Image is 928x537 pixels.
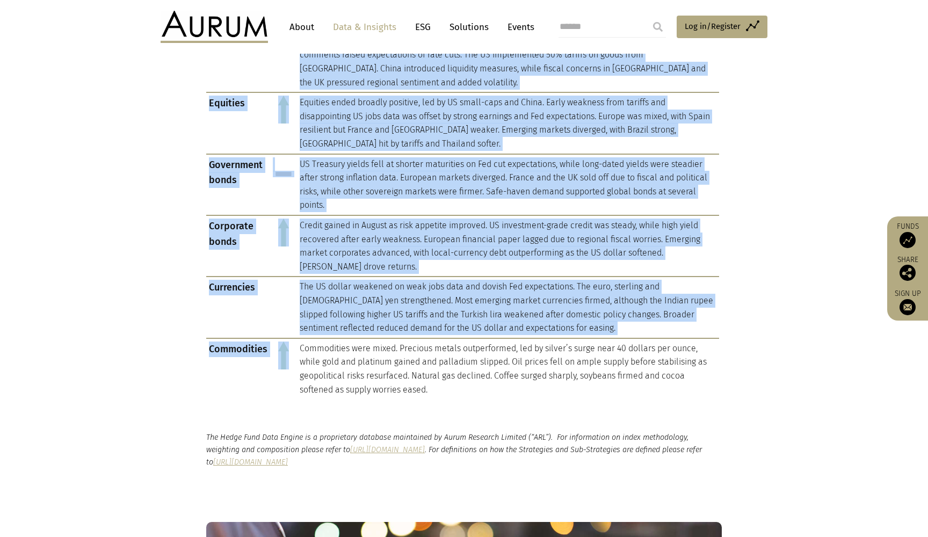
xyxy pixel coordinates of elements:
a: About [284,17,320,37]
a: Funds [893,222,923,248]
img: Share this post [900,265,916,281]
a: Sign up [893,289,923,315]
div: Share [893,256,923,281]
p: The Hedge Fund Data Engine is a proprietary database maintained by Aurum Research Limited (“ARL”)... [206,431,722,468]
img: Sign up to our newsletter [900,299,916,315]
a: Solutions [444,17,494,37]
td: Currencies [206,277,270,338]
span: Log in/Register [685,20,741,33]
a: ESG [410,17,436,37]
td: Major events [206,31,270,92]
td: Markets in August centred on tariffs, Fed policy signals and European political uncertainty. [PER... [297,31,719,92]
td: Equities [206,92,270,154]
input: Submit [647,16,669,38]
a: Log in/Register [677,16,767,38]
img: Access Funds [900,232,916,248]
td: Equities ended broadly positive, led by US small-caps and China. Early weakness from tariffs and ... [297,92,719,154]
td: The US dollar weakened on weak jobs data and dovish Fed expectations. The euro, sterling and [DEM... [297,277,719,338]
td: US Treasury yields fell at shorter maturities on Fed cut expectations, while long-dated yields we... [297,154,719,215]
img: Aurum [161,11,268,43]
a: [URL][DOMAIN_NAME] [213,458,288,467]
a: [URL][DOMAIN_NAME] [350,445,425,454]
td: Commodities [206,338,270,399]
td: Credit gained in August as risk appetite improved. US investment-grade credit was steady, while h... [297,215,719,277]
a: Data & Insights [328,17,402,37]
td: Corporate bonds [206,215,270,277]
td: Commodities were mixed. Precious metals outperformed, led by silver’s surge near 40 dollars per o... [297,338,719,399]
a: Events [502,17,534,37]
td: Government bonds [206,154,270,215]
